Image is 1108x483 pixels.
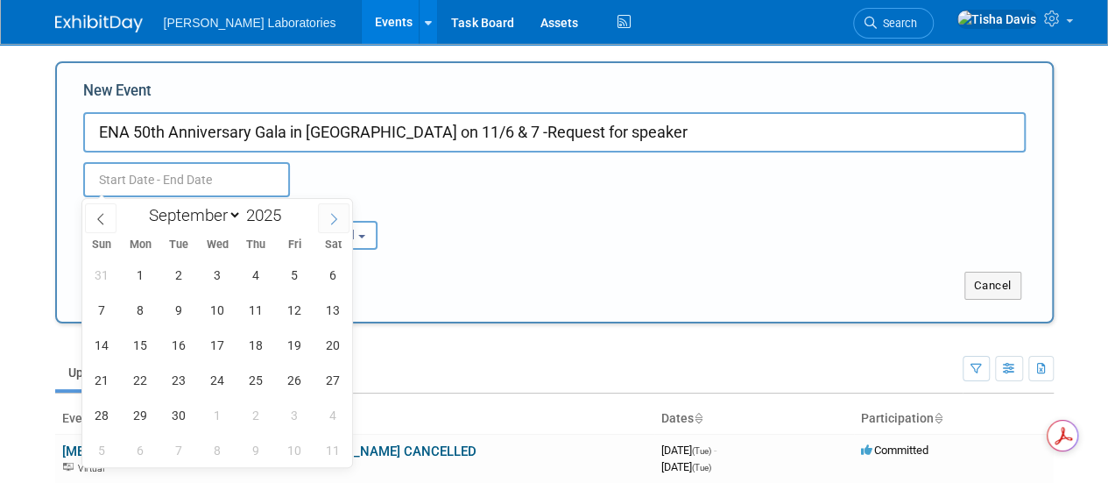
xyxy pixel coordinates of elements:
a: Upcoming13 [55,356,158,389]
span: September 2, 2025 [162,258,196,292]
span: [DATE] [661,460,711,473]
span: September 21, 2025 [85,363,119,397]
span: October 8, 2025 [201,433,235,467]
a: Search [853,8,934,39]
span: [DATE] [661,444,716,457]
span: September 22, 2025 [124,363,158,397]
span: September 19, 2025 [278,328,312,362]
span: September 3, 2025 [201,258,235,292]
span: September 15, 2025 [124,328,158,362]
a: [MEDICAL_DATA] HS Trop - Peer-to-peer [PERSON_NAME] CANCELLED [62,444,476,459]
span: Committed [861,444,928,457]
span: October 10, 2025 [278,433,312,467]
span: September 5, 2025 [278,258,312,292]
span: September 16, 2025 [162,328,196,362]
span: Search [877,17,917,30]
span: September 18, 2025 [239,328,273,362]
span: September 20, 2025 [316,328,350,362]
span: September 17, 2025 [201,328,235,362]
span: October 6, 2025 [124,433,158,467]
span: Wed [198,239,236,251]
span: October 5, 2025 [85,433,119,467]
label: New Event [83,81,152,108]
span: Mon [121,239,159,251]
span: September 4, 2025 [239,258,273,292]
span: October 1, 2025 [201,398,235,432]
span: September 29, 2025 [124,398,158,432]
span: September 25, 2025 [239,363,273,397]
span: Sat [314,239,352,251]
input: Name of Trade Show / Conference [83,112,1026,153]
span: September 26, 2025 [278,363,312,397]
span: September 12, 2025 [278,293,312,327]
span: September 13, 2025 [316,293,350,327]
span: August 31, 2025 [85,258,119,292]
span: October 3, 2025 [278,398,312,432]
span: October 9, 2025 [239,433,273,467]
img: Virtual Event [63,463,74,472]
span: September 7, 2025 [85,293,119,327]
span: September 9, 2025 [162,293,196,327]
span: September 11, 2025 [239,293,273,327]
span: Fri [275,239,314,251]
span: September 28, 2025 [85,398,119,432]
img: ExhibitDay [55,15,143,32]
span: September 27, 2025 [316,363,350,397]
span: September 1, 2025 [124,258,158,292]
span: (Tue) [692,463,711,472]
span: September 30, 2025 [162,398,196,432]
input: Year [242,205,294,225]
span: September 10, 2025 [201,293,235,327]
input: Start Date - End Date [83,162,290,197]
span: October 7, 2025 [162,433,196,467]
a: Sort by Start Date [694,411,702,425]
span: September 24, 2025 [201,363,235,397]
select: Month [141,204,242,226]
span: September 14, 2025 [85,328,119,362]
span: [PERSON_NAME] Laboratories [164,16,336,30]
span: - [714,444,716,457]
span: Sun [82,239,121,251]
img: Tisha Davis [956,10,1037,29]
div: Attendance / Format: [83,197,232,220]
span: September 8, 2025 [124,293,158,327]
span: September 23, 2025 [162,363,196,397]
th: Dates [654,404,854,434]
span: Tue [159,239,198,251]
th: Participation [854,404,1054,434]
span: Thu [236,239,275,251]
span: October 11, 2025 [316,433,350,467]
th: Event [55,404,654,434]
span: September 6, 2025 [316,258,350,292]
span: October 4, 2025 [316,398,350,432]
button: Cancel [964,272,1021,300]
div: Participation: [258,197,407,220]
span: October 2, 2025 [239,398,273,432]
span: Virtual [78,463,109,474]
a: Sort by Participation Type [934,411,942,425]
span: (Tue) [692,446,711,456]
